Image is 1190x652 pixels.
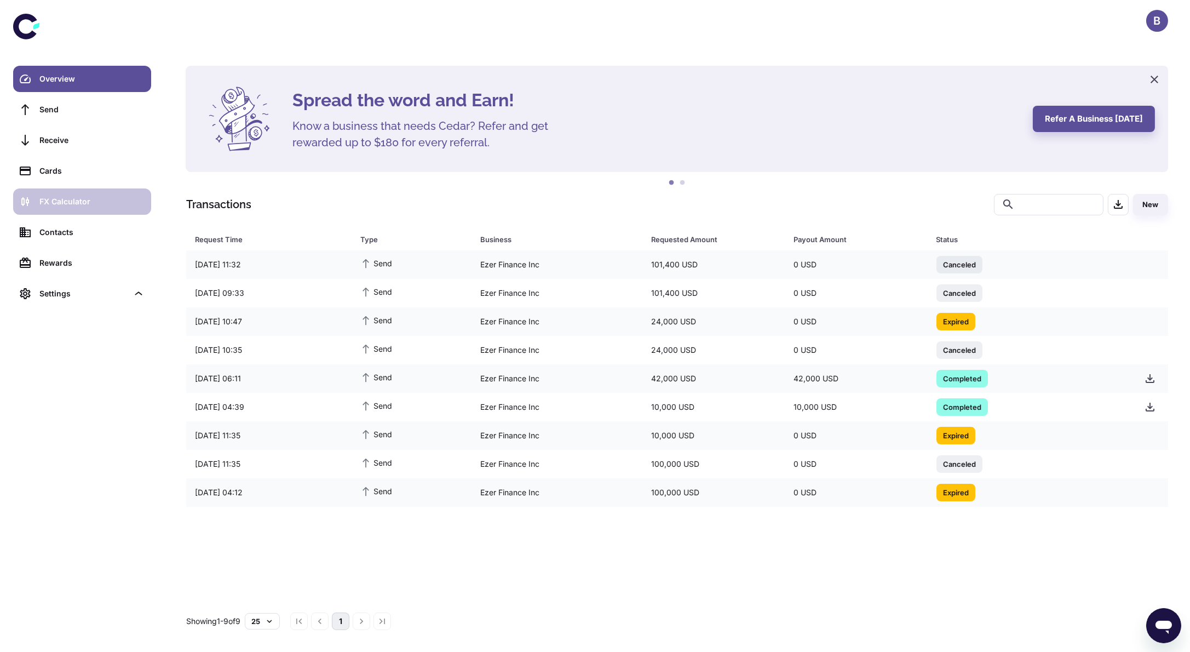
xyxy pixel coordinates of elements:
[39,288,128,300] div: Settings
[794,232,909,247] div: Payout Amount
[472,254,642,275] div: Ezer Finance Inc
[13,188,151,215] a: FX Calculator
[651,232,766,247] div: Requested Amount
[642,340,785,361] div: 24,000 USD
[642,283,785,304] div: 101,400 USD
[472,340,642,361] div: Ezer Finance Inc
[642,425,785,446] div: 10,000 USD
[936,458,982,469] span: Canceled
[936,232,1123,247] span: Status
[666,178,677,188] button: 1
[39,104,145,116] div: Send
[289,613,393,630] nav: pagination navigation
[785,482,927,503] div: 0 USD
[195,232,333,247] div: Request Time
[360,428,392,440] span: Send
[13,96,151,123] a: Send
[1146,608,1181,643] iframe: Button to launch messaging window, conversation in progress
[360,285,392,298] span: Send
[186,254,352,275] div: [DATE] 11:32
[245,613,280,630] button: 25
[936,344,982,355] span: Canceled
[186,482,352,503] div: [DATE] 04:12
[651,232,780,247] span: Requested Amount
[360,257,392,269] span: Send
[39,134,145,146] div: Receive
[1133,194,1168,215] button: New
[292,118,566,151] h5: Know a business that needs Cedar? Refer and get rewarded up to $180 for every referral.
[936,430,975,441] span: Expired
[642,454,785,474] div: 100,000 USD
[642,397,785,417] div: 10,000 USD
[785,368,927,389] div: 42,000 USD
[472,425,642,446] div: Ezer Finance Inc
[13,158,151,184] a: Cards
[332,613,349,630] button: page 1
[360,399,392,411] span: Send
[360,371,392,383] span: Send
[186,454,352,474] div: [DATE] 11:35
[186,397,352,417] div: [DATE] 04:39
[13,281,151,307] div: Settings
[186,340,352,361] div: [DATE] 10:35
[1033,106,1155,132] button: Refer a business [DATE]
[186,283,352,304] div: [DATE] 09:33
[39,165,145,177] div: Cards
[39,73,145,85] div: Overview
[360,456,392,468] span: Send
[642,311,785,332] div: 24,000 USD
[195,232,347,247] span: Request Time
[39,196,145,208] div: FX Calculator
[472,283,642,304] div: Ezer Finance Inc
[936,316,975,327] span: Expired
[360,314,392,326] span: Send
[13,66,151,92] a: Overview
[360,485,392,497] span: Send
[785,311,927,332] div: 0 USD
[677,178,688,188] button: 2
[13,250,151,276] a: Rewards
[936,232,1108,247] div: Status
[39,257,145,269] div: Rewards
[642,368,785,389] div: 42,000 USD
[936,287,982,298] span: Canceled
[936,487,975,497] span: Expired
[472,397,642,417] div: Ezer Finance Inc
[360,232,453,247] div: Type
[1146,10,1168,32] button: B
[472,454,642,474] div: Ezer Finance Inc
[13,127,151,153] a: Receive
[785,397,927,417] div: 10,000 USD
[785,283,927,304] div: 0 USD
[13,219,151,245] a: Contacts
[186,615,240,627] p: Showing 1-9 of 9
[472,368,642,389] div: Ezer Finance Inc
[186,368,352,389] div: [DATE] 06:11
[936,373,988,384] span: Completed
[360,232,467,247] span: Type
[186,196,251,213] h1: Transactions
[936,401,988,412] span: Completed
[785,254,927,275] div: 0 USD
[39,226,145,238] div: Contacts
[642,254,785,275] div: 101,400 USD
[472,311,642,332] div: Ezer Finance Inc
[785,454,927,474] div: 0 USD
[936,259,982,270] span: Canceled
[186,311,352,332] div: [DATE] 10:47
[472,482,642,503] div: Ezer Finance Inc
[642,482,785,503] div: 100,000 USD
[292,87,1020,113] h4: Spread the word and Earn!
[360,342,392,354] span: Send
[186,425,352,446] div: [DATE] 11:35
[794,232,923,247] span: Payout Amount
[785,340,927,361] div: 0 USD
[785,425,927,446] div: 0 USD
